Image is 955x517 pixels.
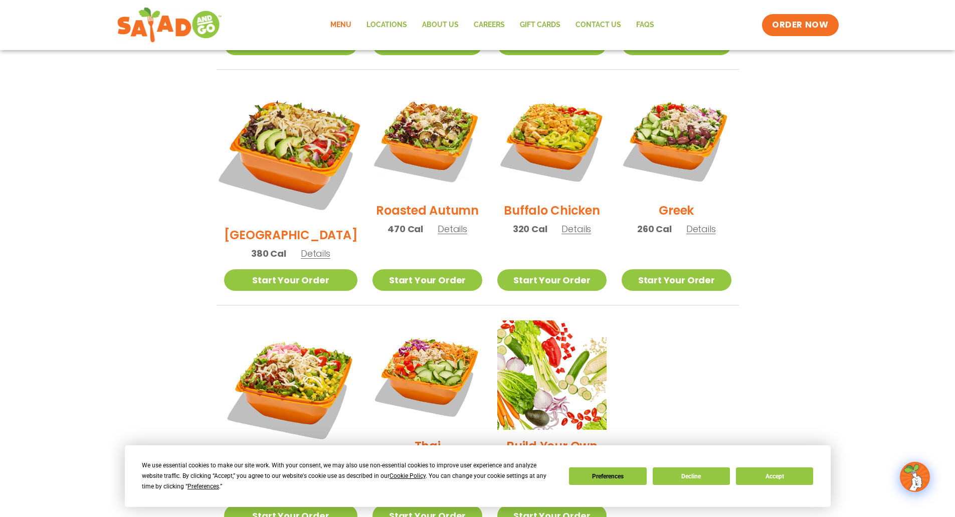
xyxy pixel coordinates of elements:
[686,223,716,235] span: Details
[117,5,223,45] img: new-SAG-logo-768×292
[372,320,482,430] img: Product photo for Thai Salad
[187,483,219,490] span: Preferences
[901,463,929,491] img: wpChatIcon
[251,247,286,260] span: 380 Cal
[323,14,662,37] nav: Menu
[224,226,358,244] h2: [GEOGRAPHIC_DATA]
[372,269,482,291] a: Start Your Order
[466,14,512,37] a: Careers
[390,472,426,479] span: Cookie Policy
[224,269,358,291] a: Start Your Order
[506,437,598,455] h2: Build Your Own
[637,222,672,236] span: 260 Cal
[372,85,482,194] img: Product photo for Roasted Autumn Salad
[301,247,330,260] span: Details
[736,467,813,485] button: Accept
[497,269,607,291] a: Start Your Order
[125,445,831,507] div: Cookie Consent Prompt
[415,437,441,455] h2: Thai
[569,467,646,485] button: Preferences
[323,14,359,37] a: Menu
[629,14,662,37] a: FAQs
[415,14,466,37] a: About Us
[359,14,415,37] a: Locations
[653,467,730,485] button: Decline
[438,223,467,235] span: Details
[212,73,369,230] img: Product photo for BBQ Ranch Salad
[659,202,694,219] h2: Greek
[376,202,479,219] h2: Roasted Autumn
[622,269,731,291] a: Start Your Order
[772,19,828,31] span: ORDER NOW
[513,222,547,236] span: 320 Cal
[622,85,731,194] img: Product photo for Greek Salad
[388,222,423,236] span: 470 Cal
[224,320,358,454] img: Product photo for Jalapeño Ranch Salad
[497,320,607,430] img: Product photo for Build Your Own
[497,85,607,194] img: Product photo for Buffalo Chicken Salad
[512,14,568,37] a: GIFT CARDS
[762,14,838,36] a: ORDER NOW
[561,223,591,235] span: Details
[568,14,629,37] a: Contact Us
[142,460,557,492] div: We use essential cookies to make our site work. With your consent, we may also use non-essential ...
[504,202,600,219] h2: Buffalo Chicken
